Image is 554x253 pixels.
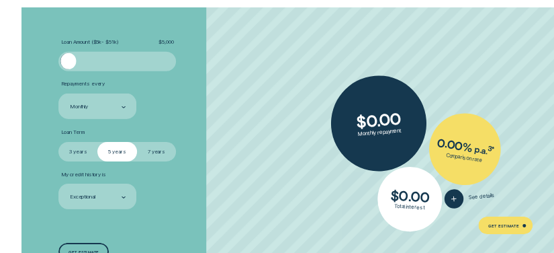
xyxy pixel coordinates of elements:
span: Repayments every [61,81,105,87]
span: See details [469,192,496,201]
span: Loan Amount ( $5k - $51k ) [61,39,119,46]
span: Loan Term [61,129,85,136]
label: 5 years [97,142,136,161]
button: See details [444,186,496,209]
div: Monthly [70,104,88,110]
span: My credit history is [61,172,106,178]
a: Get Estimate [478,217,533,234]
div: Exceptional [70,194,95,201]
span: $ 5,000 [158,39,174,46]
label: 7 years [137,142,176,161]
label: 3 years [58,142,97,161]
